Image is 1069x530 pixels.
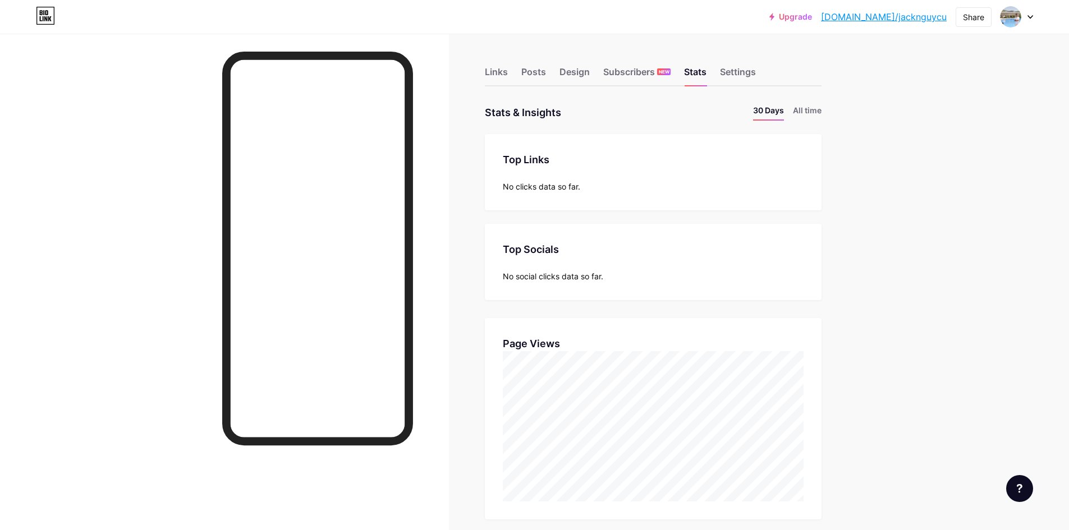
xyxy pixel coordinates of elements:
li: 30 Days [753,104,784,121]
div: No social clicks data so far. [503,270,804,282]
div: Links [485,65,508,85]
span: NEW [659,68,669,75]
div: Settings [720,65,756,85]
div: Stats & Insights [485,104,561,121]
div: No clicks data so far. [503,181,804,192]
a: [DOMAIN_NAME]/jacknguycu [821,10,947,24]
div: Top Socials [503,242,804,257]
a: Upgrade [769,12,812,21]
div: Top Links [503,152,804,167]
div: Design [559,65,590,85]
li: All time [793,104,822,121]
div: Page Views [503,336,804,351]
div: Stats [684,65,706,85]
div: Subscribers [603,65,671,85]
div: Share [963,11,984,23]
div: Posts [521,65,546,85]
img: Jack Nguyễn [1000,6,1021,27]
